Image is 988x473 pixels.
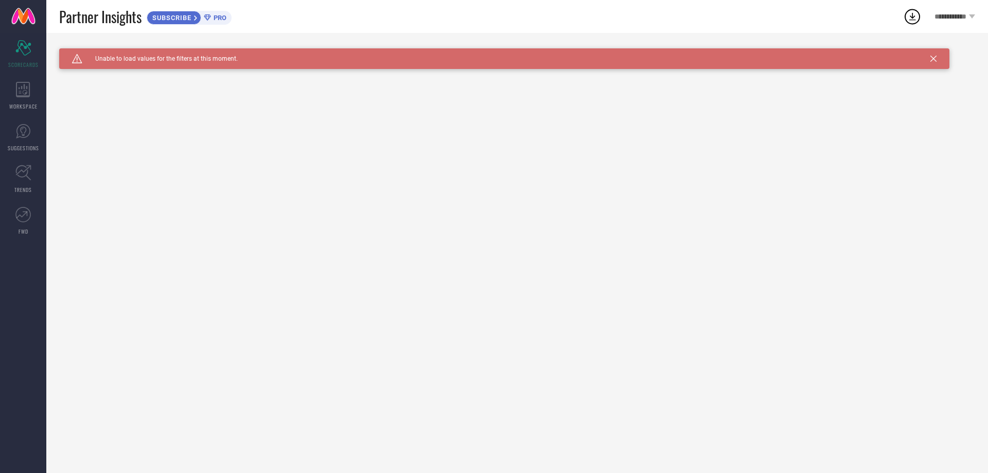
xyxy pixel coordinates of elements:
span: SCORECARDS [8,61,39,68]
span: TRENDS [14,186,32,194]
div: Unable to load filters at this moment. Please try later. [59,48,975,57]
span: FWD [19,227,28,235]
span: Unable to load values for the filters at this moment. [82,55,238,62]
a: SUBSCRIBEPRO [147,8,232,25]
span: Partner Insights [59,6,142,27]
span: WORKSPACE [9,102,38,110]
span: SUBSCRIBE [147,14,194,22]
span: SUGGESTIONS [8,144,39,152]
span: PRO [211,14,226,22]
div: Open download list [903,7,922,26]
